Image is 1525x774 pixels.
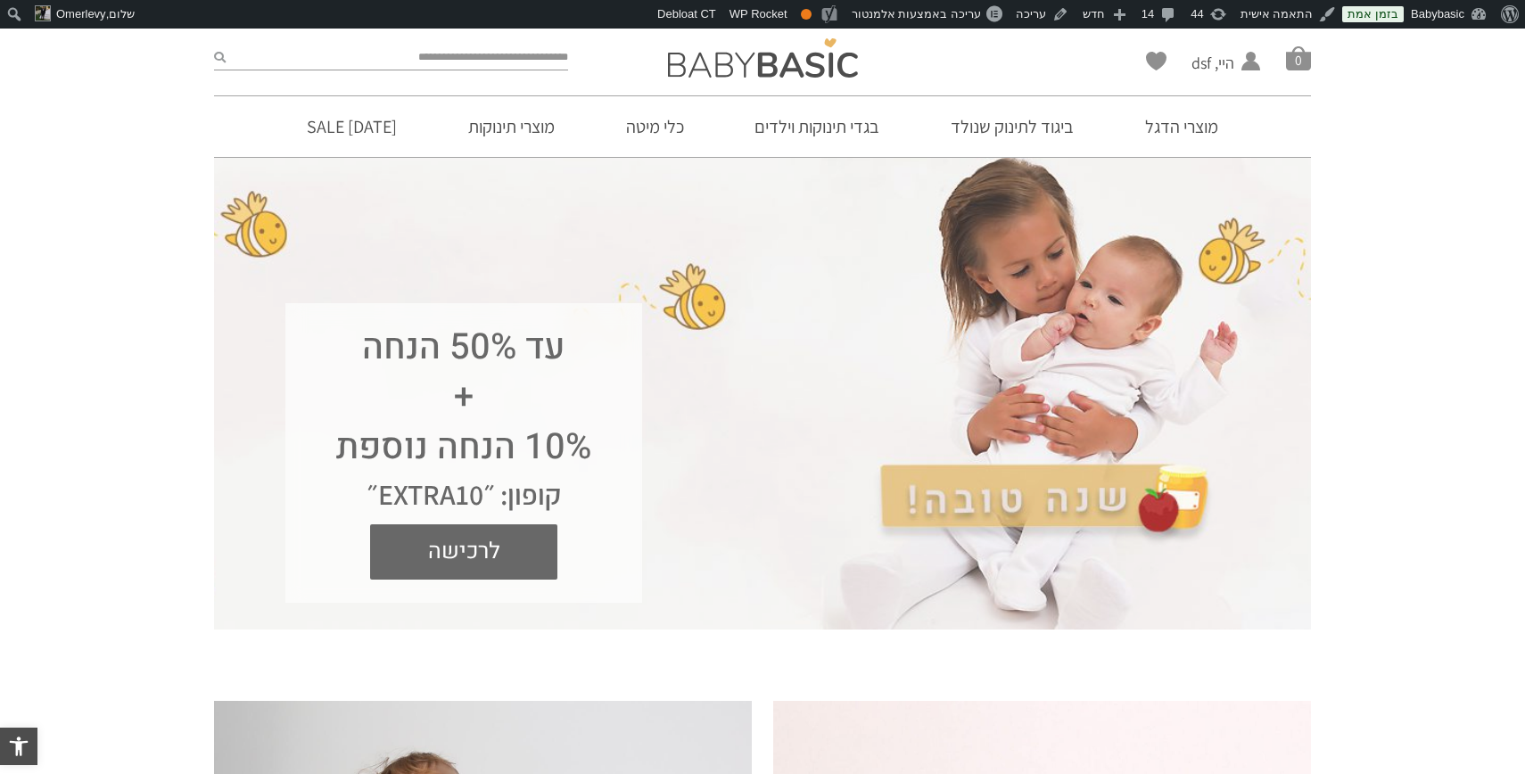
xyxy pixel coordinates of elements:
span: Omerlevy [56,7,106,21]
a: בזמן אמת [1342,6,1404,22]
a: בגדי תינוקות וילדים [728,96,906,157]
a: מוצרי תינוקות [441,96,581,157]
span: עריכה באמצעות אלמנטור [852,7,981,21]
img: Baby Basic בגדי תינוקות וילדים אונליין [668,38,858,78]
a: Wishlist [1146,52,1166,70]
span: סל קניות [1286,45,1311,70]
div: תקין [801,9,812,20]
a: סל קניות0 [1286,45,1311,70]
a: [DATE] SALE [280,96,424,157]
span: לרכישה [383,524,544,580]
a: מוצרי הדגל [1118,96,1245,157]
h1: עד 50% הנחה + 10% הנחה נוספת [321,323,606,473]
a: כלי מיטה [599,96,711,157]
div: קופון: ״EXTRA10״ [321,473,606,515]
span: Wishlist [1146,52,1166,77]
a: לרכישה [370,524,557,580]
a: ביגוד לתינוק שנולד [924,96,1100,157]
span: החשבון שלי [1191,74,1234,96]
